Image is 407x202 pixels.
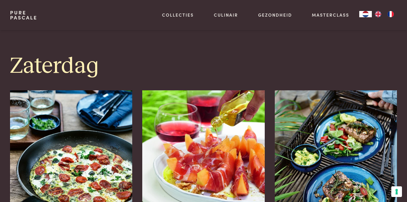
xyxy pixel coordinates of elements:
[10,10,37,20] a: PurePascale
[312,12,349,18] a: Masterclass
[359,11,372,17] a: NL
[214,12,238,18] a: Culinair
[359,11,397,17] aside: Language selected: Nederlands
[372,11,397,17] ul: Language list
[391,186,402,197] button: Uw voorkeuren voor toestemming voor trackingtechnologieën
[258,12,292,18] a: Gezondheid
[359,11,372,17] div: Language
[162,12,194,18] a: Collecties
[384,11,397,17] a: FR
[10,52,397,80] h1: Zaterdag
[372,11,384,17] a: EN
